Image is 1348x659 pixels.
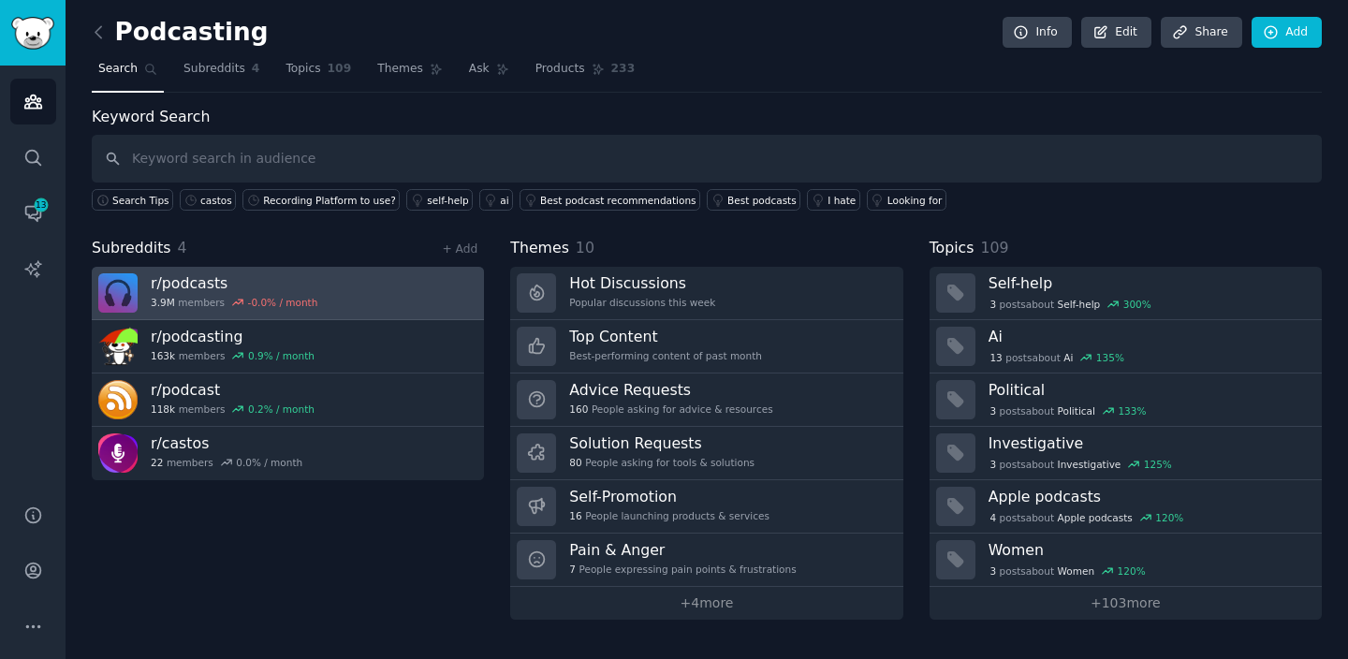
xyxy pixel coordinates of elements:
[989,487,1309,506] h3: Apple podcasts
[328,61,352,78] span: 109
[92,18,269,48] h2: Podcasting
[1058,404,1095,417] span: Political
[1123,298,1151,311] div: 300 %
[930,267,1322,320] a: Self-help3postsaboutSelf-help300%
[98,273,138,313] img: podcasts
[569,403,772,416] div: People asking for advice & resources
[980,239,1008,256] span: 109
[1155,511,1183,524] div: 120 %
[1058,564,1095,578] span: Women
[930,320,1322,373] a: Ai13postsaboutAi135%
[92,373,484,427] a: r/podcast118kmembers0.2% / month
[989,511,996,524] span: 4
[535,61,585,78] span: Products
[92,135,1322,183] input: Keyword search in audience
[510,534,902,587] a: Pain & Anger7People expressing pain points & frustrations
[930,480,1322,534] a: Apple podcasts4postsaboutApple podcasts120%
[540,194,696,207] div: Best podcast recommendations
[469,61,490,78] span: Ask
[1058,298,1101,311] span: Self-help
[510,373,902,427] a: Advice Requests160People asking for advice & resources
[151,403,315,416] div: members
[92,267,484,320] a: r/podcasts3.9Mmembers-0.0% / month
[92,189,173,211] button: Search Tips
[151,349,175,362] span: 163k
[236,456,302,469] div: 0.0 % / month
[529,54,641,93] a: Products233
[930,427,1322,480] a: Investigative3postsaboutInvestigative125%
[1096,351,1124,364] div: 135 %
[1063,351,1073,364] span: Ai
[151,327,315,346] h3: r/ podcasting
[377,61,423,78] span: Themes
[569,509,581,522] span: 16
[989,458,996,471] span: 3
[248,349,315,362] div: 0.9 % / month
[1252,17,1322,49] a: Add
[930,587,1322,620] a: +103more
[112,194,169,207] span: Search Tips
[828,194,856,207] div: I hate
[989,456,1174,473] div: post s about
[520,189,700,211] a: Best podcast recommendations
[989,296,1153,313] div: post s about
[98,380,138,419] img: podcast
[92,237,171,260] span: Subreddits
[1118,404,1146,417] div: 133 %
[510,267,902,320] a: Hot DiscussionsPopular discussions this week
[442,242,477,256] a: + Add
[989,403,1149,419] div: post s about
[930,237,974,260] span: Topics
[151,380,315,400] h3: r/ podcast
[569,273,715,293] h3: Hot Discussions
[1161,17,1241,49] a: Share
[611,61,636,78] span: 233
[92,108,210,125] label: Keyword Search
[180,189,236,211] a: castos
[989,509,1185,526] div: post s about
[510,480,902,534] a: Self-Promotion16People launching products & services
[98,61,138,78] span: Search
[510,427,902,480] a: Solution Requests80People asking for tools & solutions
[989,433,1309,453] h3: Investigative
[989,327,1309,346] h3: Ai
[569,509,769,522] div: People launching products & services
[248,403,315,416] div: 0.2 % / month
[887,194,943,207] div: Looking for
[98,327,138,366] img: podcasting
[151,403,175,416] span: 118k
[569,403,588,416] span: 160
[727,194,797,207] div: Best podcasts
[151,296,317,309] div: members
[510,587,902,620] a: +4more
[569,380,772,400] h3: Advice Requests
[569,563,576,576] span: 7
[989,404,996,417] span: 3
[989,380,1309,400] h3: Political
[286,61,320,78] span: Topics
[510,320,902,373] a: Top ContentBest-performing content of past month
[569,456,755,469] div: People asking for tools & solutions
[569,540,796,560] h3: Pain & Anger
[1003,17,1072,49] a: Info
[989,351,1002,364] span: 13
[151,273,317,293] h3: r/ podcasts
[151,349,315,362] div: members
[98,433,138,473] img: castos
[33,198,50,212] span: 13
[151,433,302,453] h3: r/ castos
[569,296,715,309] div: Popular discussions this week
[500,194,508,207] div: ai
[1058,458,1121,471] span: Investigative
[576,239,594,256] span: 10
[479,189,513,211] a: ai
[989,298,996,311] span: 3
[1058,511,1133,524] span: Apple podcasts
[252,61,260,78] span: 4
[569,433,755,453] h3: Solution Requests
[427,194,468,207] div: self-help
[406,189,473,211] a: self-help
[930,534,1322,587] a: Women3postsaboutWomen120%
[10,190,56,236] a: 13
[263,194,396,207] div: Recording Platform to use?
